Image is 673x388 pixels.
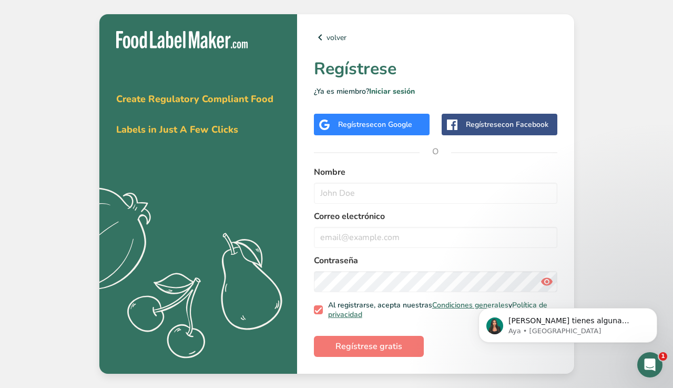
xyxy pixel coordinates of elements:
label: Nombre [314,166,557,178]
span: 1 [659,352,667,361]
button: Regístrese gratis [314,336,424,357]
a: Condiciones generales [432,300,508,310]
div: Regístrese [338,119,412,130]
label: Contraseña [314,254,557,267]
iframe: Intercom notifications mensaje [463,286,673,360]
span: Al registrarse, acepta nuestras y [323,301,553,319]
h1: Regístrese [314,56,557,82]
a: Iniciar sesión [369,86,415,96]
a: Política de privacidad [328,300,547,320]
span: O [420,136,451,167]
div: Regístrese [466,119,548,130]
label: Correo electrónico [314,210,557,223]
img: Food Label Maker [116,31,248,48]
p: ¿Ya es miembro? [314,86,557,97]
span: Create Regulatory Compliant Food Labels in Just A Few Clicks [116,93,273,136]
iframe: Intercom live chat [637,352,662,377]
input: email@example.com [314,227,557,248]
span: Regístrese gratis [335,340,402,353]
a: volver [314,31,557,44]
input: John Doe [314,183,557,204]
span: con Google [374,120,412,130]
span: con Facebook [502,120,548,130]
